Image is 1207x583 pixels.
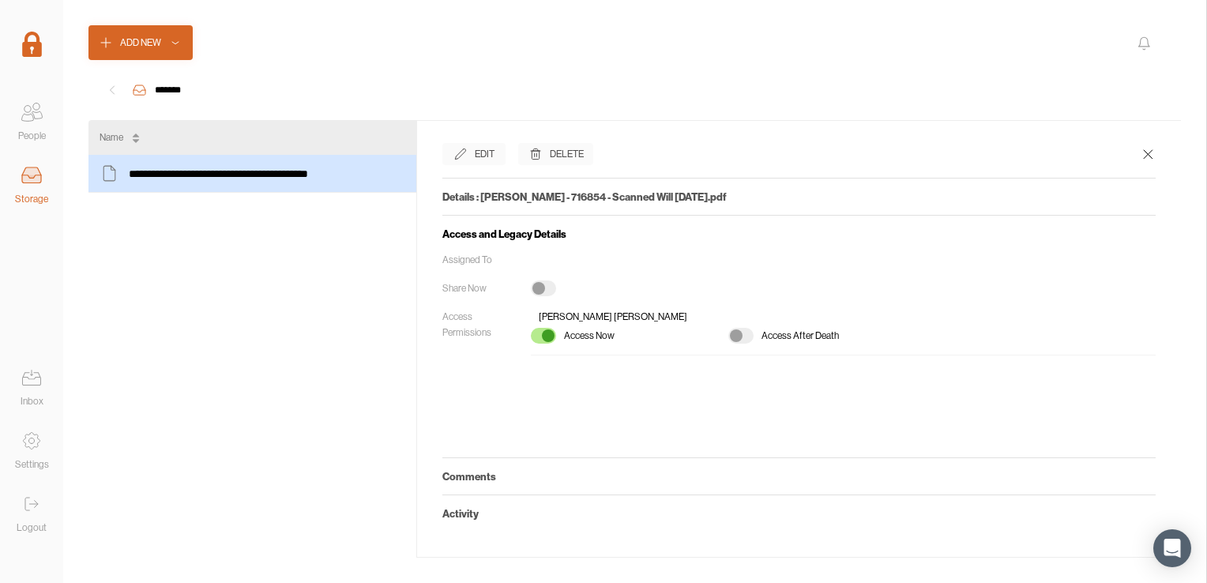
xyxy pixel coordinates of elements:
div: Share Now [442,280,518,296]
div: Logout [17,520,47,536]
div: [PERSON_NAME] [PERSON_NAME] [539,309,1148,325]
h5: Details : [PERSON_NAME] - 716854 - Scanned Will [DATE].pdf [442,190,1156,203]
div: Access Now [564,328,615,344]
div: Delete [550,146,584,162]
div: Open Intercom Messenger [1153,529,1191,567]
div: Access Permissions [442,309,518,340]
h5: Comments [442,470,1156,483]
div: Inbox [21,393,43,409]
div: Settings [15,457,49,472]
button: Edit [442,143,506,165]
div: Name [100,130,123,145]
div: Access After Death [761,328,839,344]
button: Delete [518,143,593,165]
div: Edit [475,146,494,162]
div: Add New [120,35,161,51]
button: Add New [88,25,193,60]
h5: Activity [442,507,1156,520]
div: Assigned To [442,252,518,268]
div: People [18,128,46,144]
h5: Access and Legacy Details [442,228,1156,240]
div: Storage [15,191,48,207]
